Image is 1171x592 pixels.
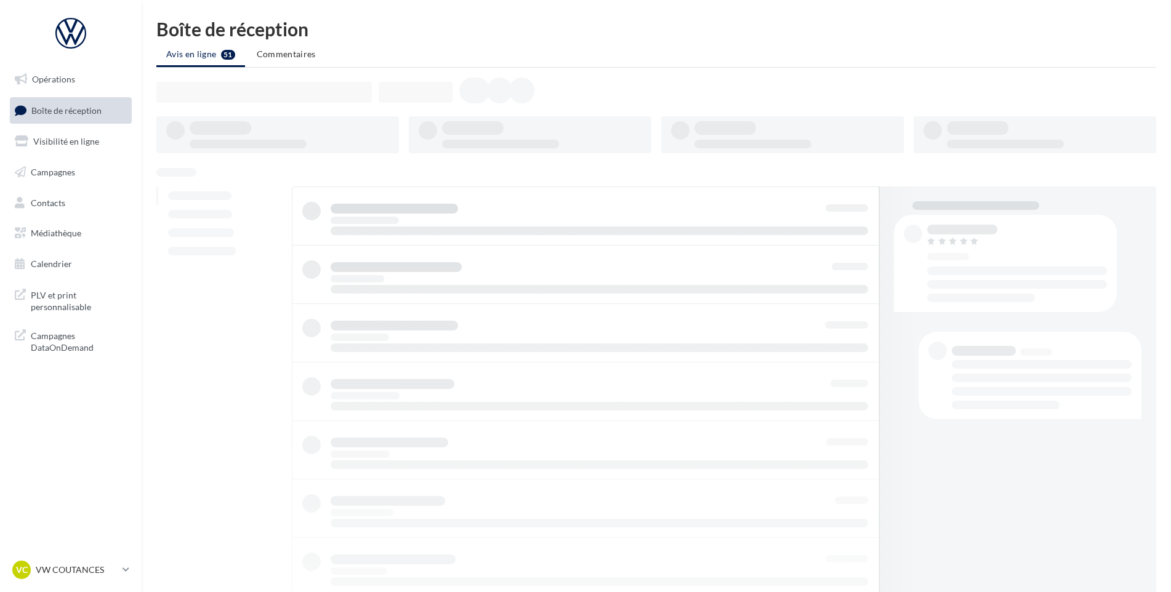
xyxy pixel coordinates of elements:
span: Commentaires [257,49,316,59]
span: Calendrier [31,258,72,269]
a: VC VW COUTANCES [10,558,132,582]
span: PLV et print personnalisable [31,287,127,313]
span: Campagnes DataOnDemand [31,327,127,354]
a: Boîte de réception [7,97,134,124]
span: Visibilité en ligne [33,136,99,146]
span: Médiathèque [31,228,81,238]
p: VW COUTANCES [36,564,118,576]
a: Contacts [7,190,134,216]
a: Opérations [7,66,134,92]
div: Boîte de réception [156,20,1156,38]
a: Visibilité en ligne [7,129,134,154]
span: VC [16,564,28,576]
span: Contacts [31,197,65,207]
a: Médiathèque [7,220,134,246]
span: Opérations [32,74,75,84]
a: Calendrier [7,251,134,277]
a: Campagnes [7,159,134,185]
span: Boîte de réception [31,105,102,115]
span: Campagnes [31,167,75,177]
a: Campagnes DataOnDemand [7,322,134,359]
a: PLV et print personnalisable [7,282,134,318]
